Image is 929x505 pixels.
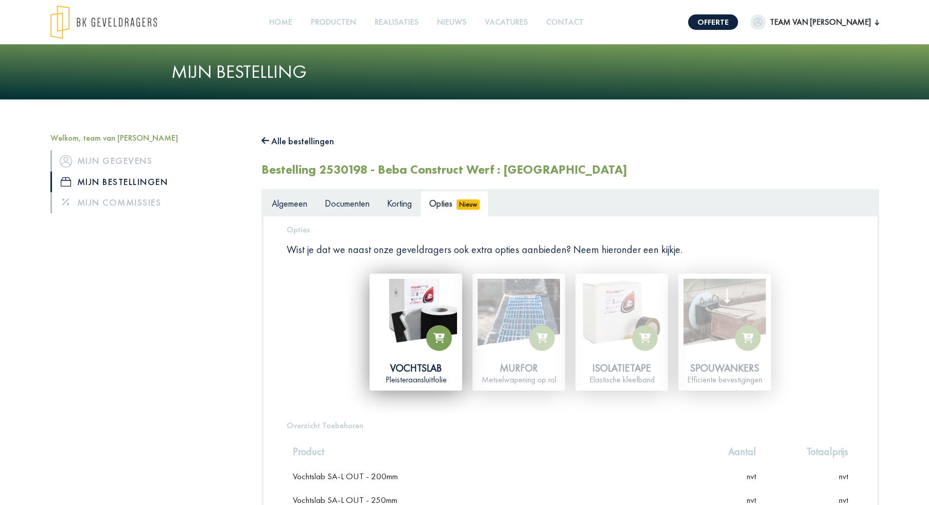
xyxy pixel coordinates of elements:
[50,192,246,213] a: Mijn commissies
[762,439,854,464] th: Totaalprijs
[457,199,480,210] span: Nieuw
[375,361,457,375] div: Vochtslab
[50,150,246,171] a: iconMijn gegevens
[287,420,854,430] h5: Overzicht Toebehoren
[265,11,296,34] a: Home
[60,155,72,167] img: icon
[766,16,875,28] span: team van [PERSON_NAME]
[750,14,766,30] img: dummypic.png
[762,464,854,488] td: nvt
[747,470,756,482] span: nvt
[171,61,758,83] h1: Mijn bestelling
[287,439,694,464] th: Product
[371,11,423,34] a: Realisaties
[688,14,738,30] a: Offerte
[263,191,878,216] ul: Tabs
[50,5,157,39] img: logo
[293,470,688,482] div: Vochtslab SA-L OUT - 200mm
[261,133,335,149] button: Alle bestellingen
[429,197,452,209] span: Opties
[694,439,762,464] th: Aantal
[375,279,457,361] img: vochtslab.jpg
[61,177,71,187] img: icon
[387,197,412,209] span: Korting
[272,197,307,209] span: Algemeen
[325,197,370,209] span: Documenten
[50,172,246,192] a: iconMijn bestellingen
[375,375,457,385] div: Pleisteraansluitfolie
[750,14,879,30] button: team van [PERSON_NAME]
[433,11,470,34] a: Nieuws
[287,243,854,256] p: Wist je dat we naast onze geveldragers ook extra opties aanbieden? Neem hieronder een kijkje.
[50,133,246,143] h5: Welkom, team van [PERSON_NAME]
[261,162,627,177] h2: Bestelling 2530198 - Beba Construct Werf : [GEOGRAPHIC_DATA]
[287,225,854,234] h5: Opties
[542,11,588,34] a: Contact
[307,11,360,34] a: Producten
[481,11,532,34] a: Vacatures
